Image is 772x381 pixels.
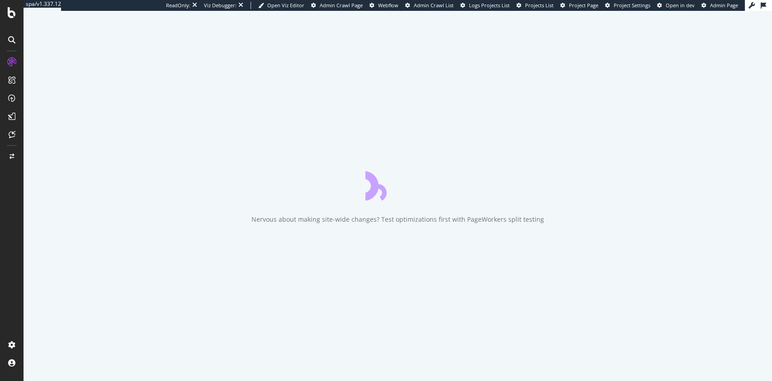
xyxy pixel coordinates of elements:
[378,2,398,9] span: Webflow
[469,2,510,9] span: Logs Projects List
[560,2,598,9] a: Project Page
[414,2,454,9] span: Admin Crawl List
[365,168,431,200] div: animation
[701,2,738,9] a: Admin Page
[369,2,398,9] a: Webflow
[657,2,695,9] a: Open in dev
[460,2,510,9] a: Logs Projects List
[320,2,363,9] span: Admin Crawl Page
[267,2,304,9] span: Open Viz Editor
[311,2,363,9] a: Admin Crawl Page
[666,2,695,9] span: Open in dev
[525,2,554,9] span: Projects List
[166,2,190,9] div: ReadOnly:
[710,2,738,9] span: Admin Page
[405,2,454,9] a: Admin Crawl List
[614,2,650,9] span: Project Settings
[258,2,304,9] a: Open Viz Editor
[605,2,650,9] a: Project Settings
[516,2,554,9] a: Projects List
[204,2,237,9] div: Viz Debugger:
[251,215,544,224] div: Nervous about making site-wide changes? Test optimizations first with PageWorkers split testing
[569,2,598,9] span: Project Page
